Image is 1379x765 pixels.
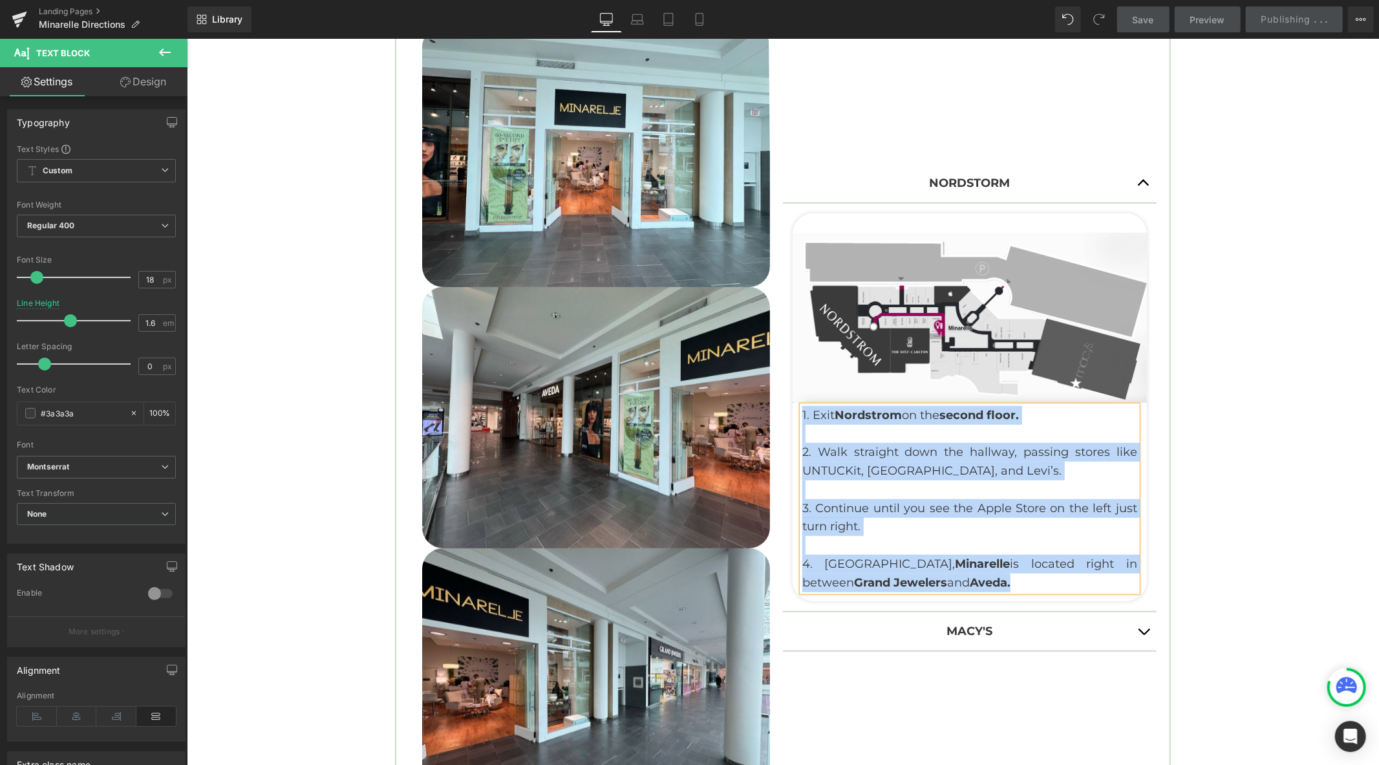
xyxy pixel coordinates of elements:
b: Custom [43,166,72,177]
strong: Aveda. [783,537,824,551]
div: Letter Spacing [17,342,176,351]
p: 4. [GEOGRAPHIC_DATA], is located right in between and [615,516,950,554]
div: Font [17,440,176,449]
span: . [1314,14,1317,25]
div: Line Height [17,299,59,308]
div: Alignment [17,658,61,676]
b: Nordstorm [743,137,824,151]
i: Montserrat [27,462,69,473]
a: Preview [1175,6,1241,32]
a: New Library [187,6,251,32]
strong: Minarelle [769,518,824,532]
div: Text Transform [17,489,176,498]
span: Text Block [36,48,90,58]
strong: Nordstrom [648,369,715,383]
span: Preview [1190,13,1225,27]
a: Tablet [653,6,684,32]
div: Text Color [17,385,176,394]
p: 3. Continue until you see the Apple Store on the left just turn right. [615,460,950,498]
p: 1. Exit on the [615,367,950,386]
div: Text Shadow [17,554,74,572]
a: Mobile [684,6,715,32]
div: % [144,402,175,425]
strong: . [829,369,832,383]
div: Font Size [17,255,176,264]
div: Text Styles [17,144,176,154]
div: Alignment [17,691,176,700]
a: Design [96,67,190,96]
b: Regular 400 [27,221,75,230]
button: Publishing . [1246,6,1343,32]
button: More [1348,6,1374,32]
b: MACY'S [760,585,806,599]
span: em [163,319,174,327]
p: 2. Walk straight down the hallway, passing stores like UNTUCKit, [GEOGRAPHIC_DATA], and Levi’s. [615,404,950,442]
div: Open Intercom Messenger [1335,721,1366,752]
b: None [27,509,47,519]
span: px [163,362,174,371]
strong: second floor [753,369,829,383]
strong: Grand Jewelers [667,537,760,551]
span: Save [1133,13,1154,27]
div: Typography [17,110,70,128]
div: Enable [17,588,135,601]
button: Undo [1055,6,1081,32]
button: More settings [8,616,185,647]
div: Font Weight [17,200,176,210]
p: More settings [69,626,120,638]
input: Color [41,406,123,420]
button: Redo [1086,6,1112,32]
span: px [163,275,174,284]
span: Minarelle Directions [39,19,125,30]
span: Publishing [1261,14,1311,25]
a: Desktop [591,6,622,32]
span: Library [212,14,242,25]
a: Landing Pages [39,6,187,17]
a: Laptop [622,6,653,32]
